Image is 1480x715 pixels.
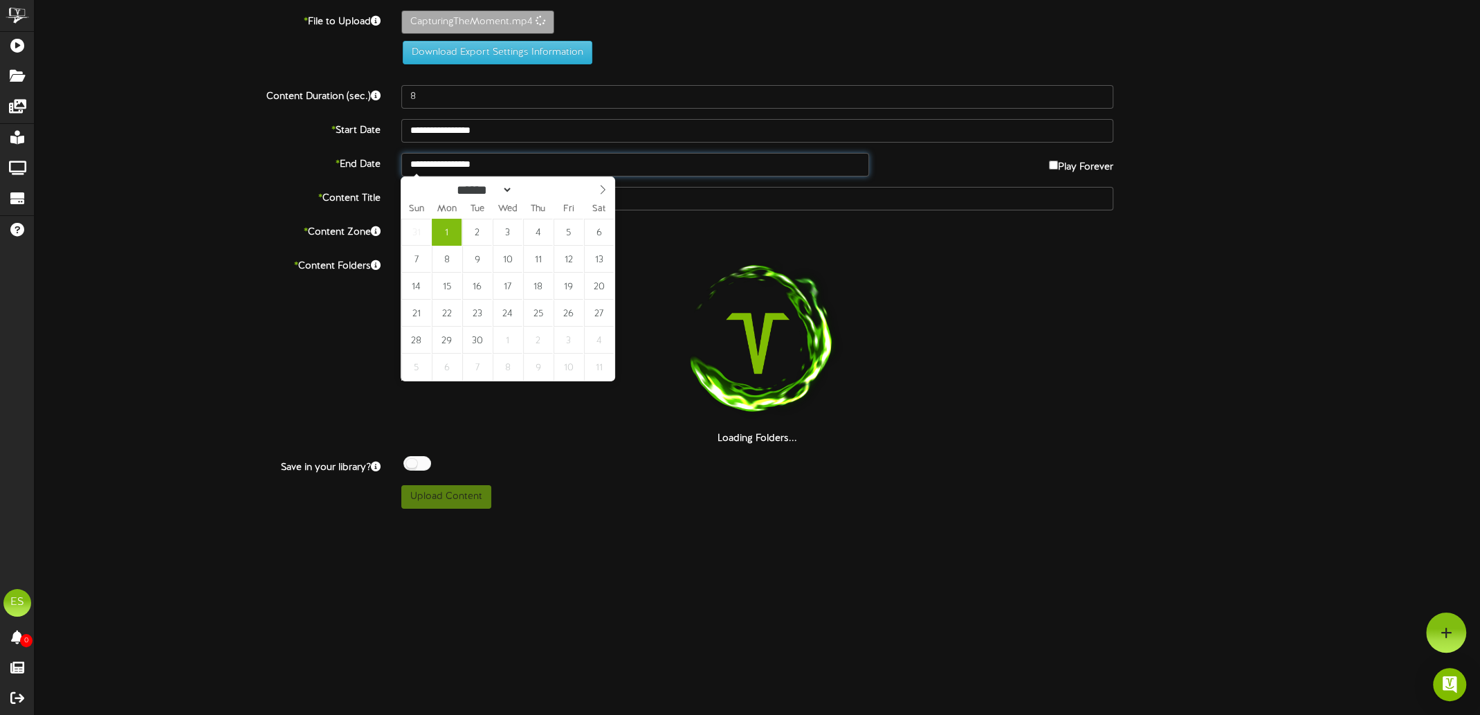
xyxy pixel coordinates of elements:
[24,255,391,273] label: Content Folders
[401,219,431,246] span: August 31, 2025
[462,219,492,246] span: September 2, 2025
[432,246,462,273] span: September 8, 2025
[401,354,431,381] span: October 5, 2025
[20,634,33,647] span: 0
[493,246,522,273] span: September 10, 2025
[3,589,31,617] div: ES
[24,10,391,29] label: File to Upload
[24,187,391,206] label: Content Title
[462,205,493,214] span: Tue
[669,255,846,432] img: loading-spinner-1.png
[432,219,462,246] span: September 1, 2025
[584,219,614,246] span: September 6, 2025
[584,327,614,354] span: October 4, 2025
[513,183,563,197] input: Year
[24,221,391,239] label: Content Zone
[554,273,583,300] span: September 19, 2025
[554,300,583,327] span: September 26, 2025
[432,205,462,214] span: Mon
[523,354,553,381] span: October 9, 2025
[493,273,522,300] span: September 17, 2025
[554,219,583,246] span: September 5, 2025
[432,327,462,354] span: September 29, 2025
[401,187,1114,210] input: Title of this Content
[493,354,522,381] span: October 8, 2025
[554,205,584,214] span: Fri
[584,205,614,214] span: Sat
[396,47,592,57] a: Download Export Settings Information
[462,354,492,381] span: October 7, 2025
[1049,161,1058,170] input: Play Forever
[523,205,554,214] span: Thu
[493,300,522,327] span: September 24, 2025
[24,153,391,172] label: End Date
[584,300,614,327] span: September 27, 2025
[523,300,553,327] span: September 25, 2025
[401,273,431,300] span: September 14, 2025
[462,273,492,300] span: September 16, 2025
[493,327,522,354] span: October 1, 2025
[24,456,391,475] label: Save in your library?
[401,205,432,214] span: Sun
[1049,153,1113,174] label: Play Forever
[432,273,462,300] span: September 15, 2025
[584,354,614,381] span: October 11, 2025
[401,300,431,327] span: September 21, 2025
[718,433,797,444] strong: Loading Folders...
[401,327,431,354] span: September 28, 2025
[584,273,614,300] span: September 20, 2025
[584,246,614,273] span: September 13, 2025
[554,354,583,381] span: October 10, 2025
[523,273,553,300] span: September 18, 2025
[523,327,553,354] span: October 2, 2025
[462,327,492,354] span: September 30, 2025
[1433,668,1466,701] div: Open Intercom Messenger
[554,246,583,273] span: September 12, 2025
[554,327,583,354] span: October 3, 2025
[462,300,492,327] span: September 23, 2025
[462,246,492,273] span: September 9, 2025
[403,41,592,64] button: Download Export Settings Information
[432,354,462,381] span: October 6, 2025
[523,246,553,273] span: September 11, 2025
[24,119,391,138] label: Start Date
[493,205,523,214] span: Wed
[523,219,553,246] span: September 4, 2025
[401,485,491,509] button: Upload Content
[401,246,431,273] span: September 7, 2025
[24,85,391,104] label: Content Duration (sec.)
[493,219,522,246] span: September 3, 2025
[432,300,462,327] span: September 22, 2025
